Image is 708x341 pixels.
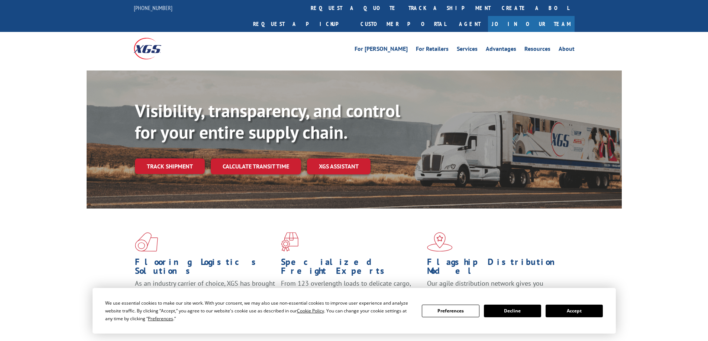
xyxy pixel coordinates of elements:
[135,158,205,174] a: Track shipment
[148,315,173,322] span: Preferences
[457,46,478,54] a: Services
[524,46,550,54] a: Resources
[559,46,575,54] a: About
[307,158,371,174] a: XGS ASSISTANT
[355,16,452,32] a: Customer Portal
[546,305,603,317] button: Accept
[281,279,421,312] p: From 123 overlength loads to delicate cargo, our experienced staff knows the best way to move you...
[281,232,298,252] img: xgs-icon-focused-on-flooring-red
[297,308,324,314] span: Cookie Policy
[135,99,400,144] b: Visibility, transparency, and control for your entire supply chain.
[135,279,275,305] span: As an industry carrier of choice, XGS has brought innovation and dedication to flooring logistics...
[93,288,616,334] div: Cookie Consent Prompt
[248,16,355,32] a: Request a pickup
[427,232,453,252] img: xgs-icon-flagship-distribution-model-red
[105,299,413,322] div: We use essential cookies to make our site work. With your consent, we may also use non-essential ...
[484,305,541,317] button: Decline
[422,305,479,317] button: Preferences
[452,16,488,32] a: Agent
[211,158,301,174] a: Calculate transit time
[416,46,449,54] a: For Retailers
[135,232,158,252] img: xgs-icon-total-supply-chain-intelligence-red
[281,258,421,279] h1: Specialized Freight Experts
[134,4,172,12] a: [PHONE_NUMBER]
[135,258,275,279] h1: Flooring Logistics Solutions
[427,279,564,296] span: Our agile distribution network gives you nationwide inventory management on demand.
[488,16,575,32] a: Join Our Team
[355,46,408,54] a: For [PERSON_NAME]
[486,46,516,54] a: Advantages
[427,258,568,279] h1: Flagship Distribution Model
